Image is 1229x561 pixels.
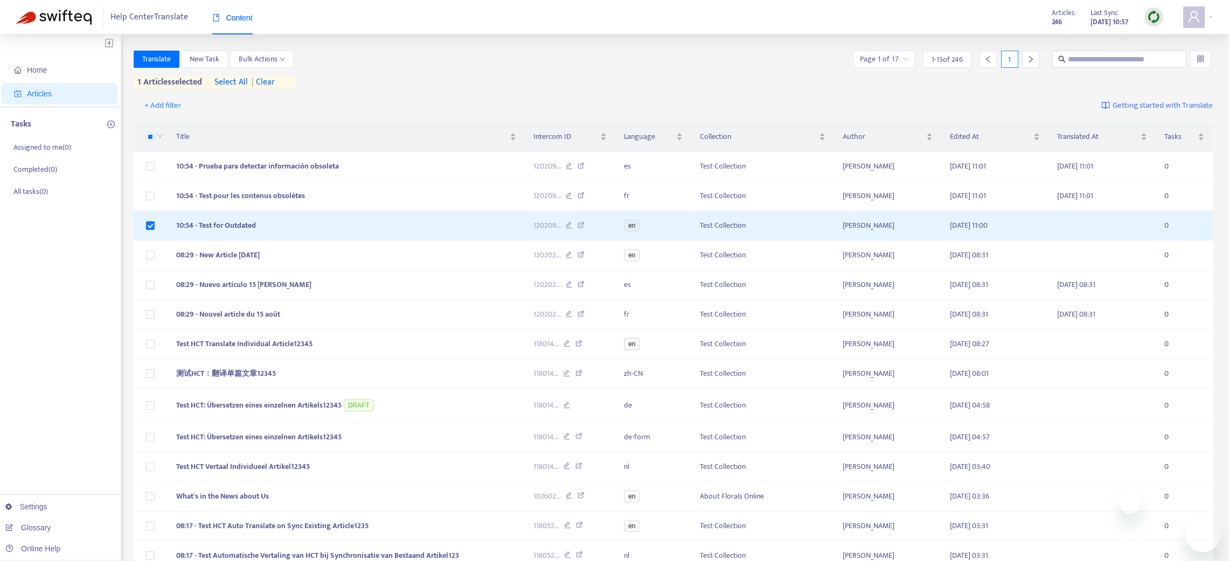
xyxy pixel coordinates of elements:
[1156,329,1213,359] td: 0
[16,10,92,25] img: Swifteq
[181,51,228,68] button: New Task
[1091,7,1118,19] span: Last Sync
[5,544,60,553] a: Online Help
[624,220,640,232] span: en
[27,66,47,74] span: Home
[533,490,561,502] span: 102602 ...
[950,219,988,232] span: [DATE] 11:00
[1156,423,1213,452] td: 0
[533,220,561,232] span: 120209 ...
[615,389,691,423] td: de
[834,389,941,423] td: [PERSON_NAME]
[1156,152,1213,181] td: 0
[834,359,941,389] td: [PERSON_NAME]
[190,53,219,65] span: New Task
[1057,278,1095,291] span: [DATE] 08:31
[834,122,941,152] th: Author
[941,122,1049,152] th: Edited At
[1156,270,1213,300] td: 0
[1091,16,1128,28] strong: [DATE] 10:57
[212,14,220,22] span: book
[834,329,941,359] td: [PERSON_NAME]
[834,152,941,181] td: [PERSON_NAME]
[1156,482,1213,511] td: 0
[144,99,182,112] span: + Add filter
[1186,518,1220,552] iframe: Button to launch messaging window
[280,57,285,62] span: down
[176,278,311,291] span: 08:29 - Nuevo artículo 15 [PERSON_NAME]
[212,13,253,22] span: Content
[533,249,561,261] span: 120202 ...
[176,460,310,473] span: Test HCT Vertaal Individueel Artikel12345
[950,190,986,202] span: [DATE] 11:01
[14,66,22,74] span: home
[1058,55,1066,63] span: search
[691,359,834,389] td: Test Collection
[176,399,342,411] span: Test HCT: Übersetzen eines einzelnen Artikels12345
[176,249,260,261] span: 08:29 - New Article [DATE]
[691,181,834,211] td: Test Collection
[1156,122,1213,152] th: Tasks
[107,121,115,128] span: plus-circle
[950,308,988,320] span: [DATE] 08:31
[1113,100,1213,112] span: Getting started with Translate
[533,279,561,291] span: 120202 ...
[834,270,941,300] td: [PERSON_NAME]
[176,219,256,232] span: 10:54 - Test for Outdated
[624,520,640,532] span: en
[1057,190,1093,202] span: [DATE] 11:01
[176,160,339,172] span: 10:54 - Prueba para detectar información obsoleta
[624,249,640,261] span: en
[1156,181,1213,211] td: 0
[533,190,561,202] span: 120209 ...
[1057,160,1093,172] span: [DATE] 11:01
[134,51,179,68] button: Translate
[691,423,834,452] td: Test Collection
[533,520,559,532] span: 118052 ...
[615,152,691,181] td: es
[1156,241,1213,270] td: 0
[533,461,559,473] span: 118014 ...
[691,482,834,511] td: About Florals Online
[1057,131,1138,143] span: Translated At
[843,131,924,143] span: Author
[136,97,190,114] button: + Add filter
[110,7,188,27] span: Help Center Translate
[950,249,988,261] span: [DATE] 08:31
[1156,300,1213,329] td: 0
[615,181,691,211] td: fr
[1027,55,1034,63] span: right
[239,53,285,65] span: Bulk Actions
[176,338,313,350] span: Test HCT Translate Individual Article12345
[700,131,817,143] span: Collection
[1001,51,1018,68] div: 1
[230,51,294,68] button: Bulk Actionsdown
[950,278,988,291] span: [DATE] 08:31
[615,359,691,389] td: zh-CN
[525,122,615,152] th: Intercom ID
[157,132,163,139] span: down
[344,399,374,411] span: DRAFT
[1188,10,1200,23] span: user
[834,482,941,511] td: [PERSON_NAME]
[950,131,1031,143] span: Edited At
[950,399,990,411] span: [DATE] 04:58
[1156,452,1213,482] td: 0
[691,389,834,423] td: Test Collection
[533,431,559,443] span: 118014 ...
[932,54,963,65] span: 1 - 15 of 246
[950,520,988,532] span: [DATE] 03:31
[834,423,941,452] td: [PERSON_NAME]
[984,55,992,63] span: left
[1156,511,1213,541] td: 0
[950,431,990,443] span: [DATE] 04:57
[624,131,674,143] span: Language
[950,160,986,172] span: [DATE] 11:01
[950,338,989,350] span: [DATE] 08:27
[5,502,47,511] a: Settings
[624,338,640,350] span: en
[1057,308,1095,320] span: [DATE] 08:31
[834,511,941,541] td: [PERSON_NAME]
[1101,97,1213,114] a: Getting started with Translate
[533,308,561,320] span: 120202 ...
